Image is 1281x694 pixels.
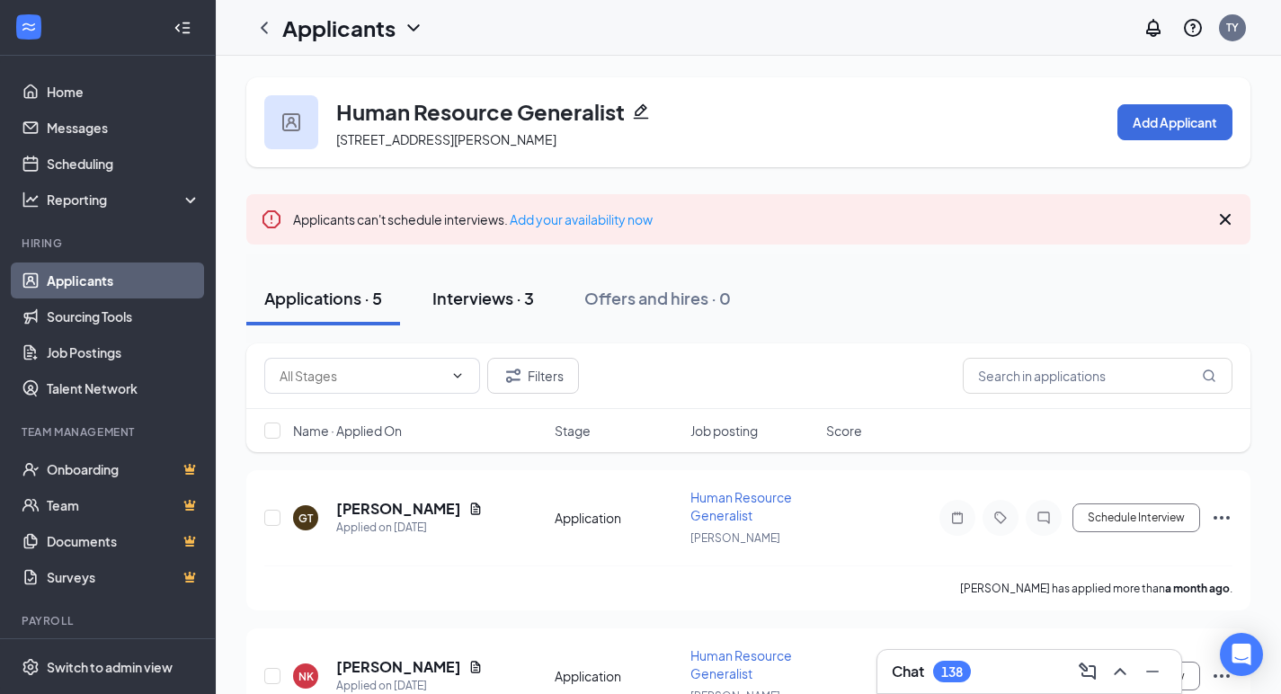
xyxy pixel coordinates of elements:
[293,422,402,440] span: Name · Applied On
[22,424,197,440] div: Team Management
[47,298,200,334] a: Sourcing Tools
[1165,582,1230,595] b: a month ago
[690,489,792,523] span: Human Resource Generalist
[960,581,1232,596] p: [PERSON_NAME] has applied more than .
[47,451,200,487] a: OnboardingCrown
[336,519,483,537] div: Applied on [DATE]
[1106,657,1134,686] button: ChevronUp
[690,422,758,440] span: Job posting
[47,370,200,406] a: Talent Network
[47,559,200,595] a: SurveysCrown
[47,191,201,209] div: Reporting
[336,657,461,677] h5: [PERSON_NAME]
[22,236,197,251] div: Hiring
[47,334,200,370] a: Job Postings
[1109,661,1131,682] svg: ChevronUp
[1226,20,1239,35] div: TY
[336,96,625,127] h3: Human Resource Generalist
[990,511,1011,525] svg: Tag
[963,358,1232,394] input: Search in applications
[1220,633,1263,676] div: Open Intercom Messenger
[1211,507,1232,529] svg: Ellipses
[941,664,963,680] div: 138
[690,531,780,545] span: [PERSON_NAME]
[1138,657,1167,686] button: Minimize
[555,509,680,527] div: Application
[555,422,591,440] span: Stage
[555,667,680,685] div: Application
[690,647,792,681] span: Human Resource Generalist
[20,18,38,36] svg: WorkstreamLogo
[1214,209,1236,230] svg: Cross
[47,146,200,182] a: Scheduling
[432,287,534,309] div: Interviews · 3
[1211,665,1232,687] svg: Ellipses
[298,669,314,684] div: NK
[1073,657,1102,686] button: ComposeMessage
[487,358,579,394] button: Filter Filters
[826,422,862,440] span: Score
[282,13,396,43] h1: Applicants
[47,658,173,676] div: Switch to admin view
[584,287,731,309] div: Offers and hires · 0
[254,17,275,39] svg: ChevronLeft
[264,287,382,309] div: Applications · 5
[47,74,200,110] a: Home
[280,366,443,386] input: All Stages
[22,613,197,628] div: Payroll
[510,211,653,227] a: Add your availability now
[1072,503,1200,532] button: Schedule Interview
[336,131,556,147] span: [STREET_ADDRESS][PERSON_NAME]
[22,191,40,209] svg: Analysis
[1182,17,1204,39] svg: QuestionInfo
[403,17,424,39] svg: ChevronDown
[632,102,650,120] svg: Pencil
[47,487,200,523] a: TeamCrown
[47,523,200,559] a: DocumentsCrown
[892,662,924,681] h3: Chat
[450,369,465,383] svg: ChevronDown
[1117,104,1232,140] button: Add Applicant
[261,209,282,230] svg: Error
[468,502,483,516] svg: Document
[282,113,300,131] img: user icon
[336,499,461,519] h5: [PERSON_NAME]
[503,365,524,387] svg: Filter
[468,660,483,674] svg: Document
[1033,511,1054,525] svg: ChatInactive
[22,658,40,676] svg: Settings
[1202,369,1216,383] svg: MagnifyingGlass
[1142,661,1163,682] svg: Minimize
[298,511,313,526] div: GT
[173,19,191,37] svg: Collapse
[47,262,200,298] a: Applicants
[293,211,653,227] span: Applicants can't schedule interviews.
[1077,661,1099,682] svg: ComposeMessage
[947,511,968,525] svg: Note
[1143,17,1164,39] svg: Notifications
[47,110,200,146] a: Messages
